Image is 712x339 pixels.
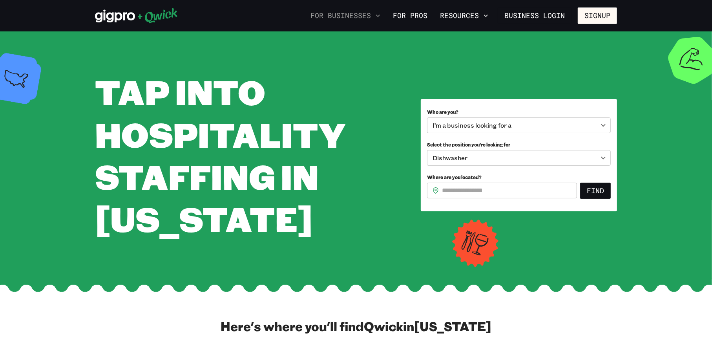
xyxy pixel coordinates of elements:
button: Signup [578,7,617,24]
span: Who are you? [427,109,458,115]
div: I’m a business looking for a [427,117,611,133]
span: Where are you located? [427,174,482,180]
div: Dishwasher [427,150,611,166]
button: Resources [437,9,491,22]
h2: Here's where you'll find Qwick in [US_STATE] [221,318,491,334]
a: Business Login [498,7,571,24]
button: Find [580,183,611,199]
a: For Pros [390,9,431,22]
span: Select the position you’re looking for [427,141,510,148]
button: For Businesses [307,9,383,22]
span: Tap into Hospitality Staffing in [US_STATE] [95,69,345,241]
